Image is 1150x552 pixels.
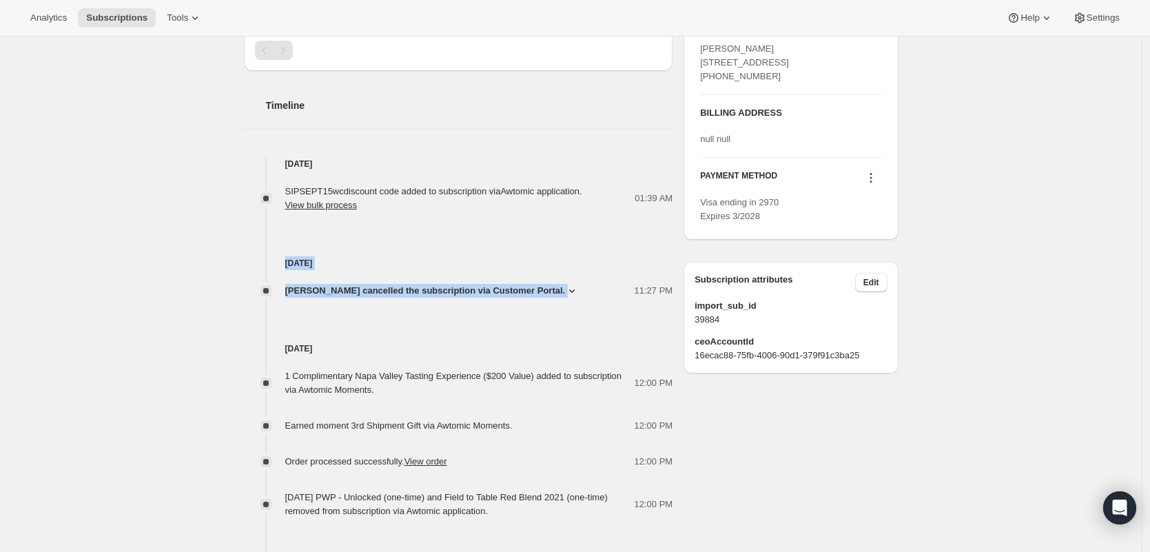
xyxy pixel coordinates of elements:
span: Earned moment 3rd Shipment Gift via Awtomic Moments. [285,420,513,431]
span: Analytics [30,12,67,23]
button: Help [998,8,1061,28]
span: 12:00 PM [635,498,673,511]
span: null null [700,134,730,144]
button: Settings [1065,8,1128,28]
span: [DATE] PWP - Unlocked (one-time) and Field to Table Red Blend 2021 (one-time) removed from subscr... [285,492,608,516]
h3: Subscription attributes [695,273,855,292]
h3: PAYMENT METHOD [700,170,777,189]
a: View order [404,456,447,467]
span: 16ecac88-75fb-4006-90d1-379f91c3ba25 [695,349,887,362]
span: Tools [167,12,188,23]
span: 1 Complimentary Napa Valley Tasting Experience ($200 Value) added to subscription via Awtomic Mom... [285,371,622,395]
span: [PERSON_NAME] [STREET_ADDRESS] [PHONE_NUMBER] [700,43,789,81]
button: Subscriptions [78,8,156,28]
span: 01:39 AM [635,192,672,205]
span: Visa ending in 2970 Expires 3/2028 [700,197,779,221]
button: Tools [158,8,210,28]
span: 12:00 PM [635,376,673,390]
span: SIPSEPT15wc discount code added to subscription via Awtomic application . [285,186,582,210]
h4: [DATE] [244,256,673,270]
span: Subscriptions [86,12,147,23]
span: import_sub_id [695,299,887,313]
span: 12:00 PM [635,419,673,433]
span: ceoAccountId [695,335,887,349]
nav: Pagination [255,41,662,60]
h4: [DATE] [244,342,673,356]
h2: Timeline [266,99,673,112]
button: Analytics [22,8,75,28]
span: 12:00 PM [635,455,673,469]
span: Help [1020,12,1039,23]
span: Order processed successfully. [285,456,447,467]
span: [PERSON_NAME] cancelled the subscription via Customer Portal. [285,284,566,298]
span: 39884 [695,313,887,327]
span: Settings [1087,12,1120,23]
div: Open Intercom Messenger [1103,491,1136,524]
span: 11:27 PM [635,284,673,298]
button: [PERSON_NAME] cancelled the subscription via Customer Portal. [285,284,579,298]
h4: [DATE] [244,157,673,171]
button: Edit [855,273,887,292]
span: Edit [863,277,879,288]
h3: BILLING ADDRESS [700,106,881,120]
button: View bulk process [285,200,358,210]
